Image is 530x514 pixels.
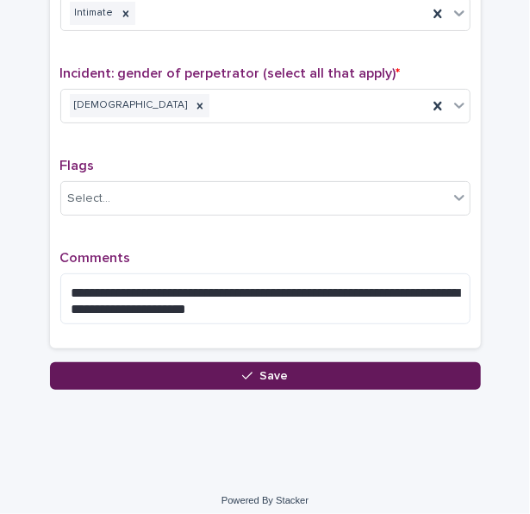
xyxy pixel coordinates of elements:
[60,159,95,172] span: Flags
[70,2,116,25] div: Intimate
[60,66,401,80] span: Incident: gender of perpetrator (select all that apply)
[70,94,190,117] div: [DEMOGRAPHIC_DATA]
[60,251,131,265] span: Comments
[259,370,288,382] span: Save
[221,495,309,505] a: Powered By Stacker
[68,190,111,208] div: Select...
[50,362,481,390] button: Save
